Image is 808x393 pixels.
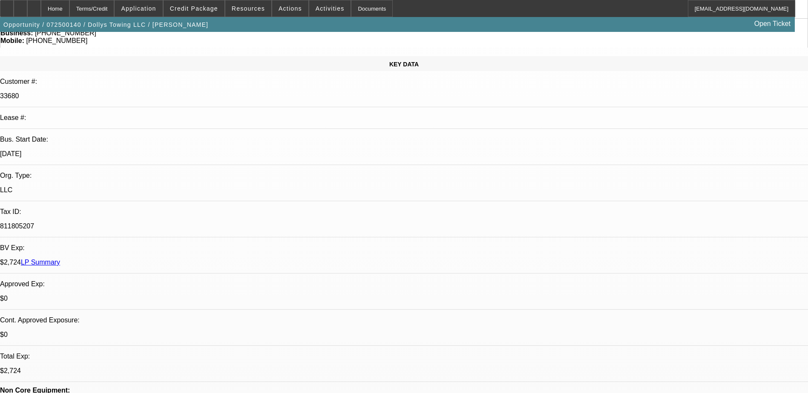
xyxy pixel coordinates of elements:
span: KEY DATA [389,61,419,68]
a: LP Summary [21,259,60,266]
button: Credit Package [164,0,224,17]
strong: Mobile: [0,37,24,44]
span: Resources [232,5,265,12]
button: Activities [309,0,351,17]
span: Activities [316,5,345,12]
a: Open Ticket [751,17,794,31]
button: Actions [272,0,308,17]
span: Actions [279,5,302,12]
button: Application [115,0,162,17]
span: Application [121,5,156,12]
button: Resources [225,0,271,17]
span: Credit Package [170,5,218,12]
span: Opportunity / 072500140 / Dollys Towing LLC / [PERSON_NAME] [3,21,208,28]
span: [PHONE_NUMBER] [26,37,87,44]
